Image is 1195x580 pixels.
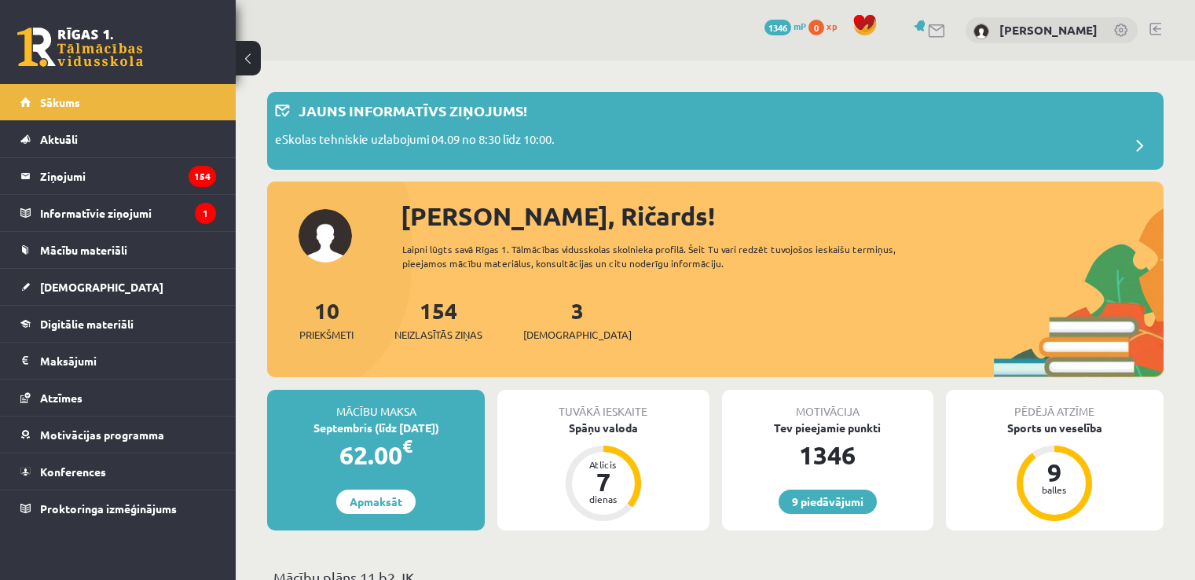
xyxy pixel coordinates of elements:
[722,436,933,474] div: 1346
[195,203,216,224] i: 1
[20,453,216,490] a: Konferences
[764,20,791,35] span: 1346
[1031,485,1078,494] div: balles
[402,435,412,457] span: €
[20,232,216,268] a: Mācību materiāli
[20,343,216,379] a: Maksājumi
[40,317,134,331] span: Digitālie materiāli
[20,306,216,342] a: Digitālie materiāli
[267,390,485,420] div: Mācību maksa
[40,132,78,146] span: Aktuāli
[40,428,164,442] span: Motivācijas programma
[946,420,1164,523] a: Sports un veselība 9 balles
[394,327,482,343] span: Neizlasītās ziņas
[394,296,482,343] a: 154Neizlasītās ziņas
[20,417,216,453] a: Motivācijas programma
[275,100,1156,162] a: Jauns informatīvs ziņojums! eSkolas tehniskie uzlabojumi 04.09 no 8:30 līdz 10:00.
[808,20,824,35] span: 0
[523,327,632,343] span: [DEMOGRAPHIC_DATA]
[17,28,143,67] a: Rīgas 1. Tālmācības vidusskola
[40,464,106,479] span: Konferences
[764,20,806,32] a: 1346 mP
[267,420,485,436] div: Septembris (līdz [DATE])
[20,269,216,305] a: [DEMOGRAPHIC_DATA]
[946,390,1164,420] div: Pēdējā atzīme
[20,84,216,120] a: Sākums
[40,195,216,231] legend: Informatīvie ziņojumi
[722,420,933,436] div: Tev pieejamie punkti
[827,20,837,32] span: xp
[275,130,555,152] p: eSkolas tehniskie uzlabojumi 04.09 no 8:30 līdz 10:00.
[189,166,216,187] i: 154
[299,100,527,121] p: Jauns informatīvs ziņojums!
[402,242,940,270] div: Laipni lūgts savā Rīgas 1. Tālmācības vidusskolas skolnieka profilā. Šeit Tu vari redzēt tuvojošo...
[497,420,709,523] a: Spāņu valoda Atlicis 7 dienas
[20,158,216,194] a: Ziņojumi154
[20,121,216,157] a: Aktuāli
[40,158,216,194] legend: Ziņojumi
[497,420,709,436] div: Spāņu valoda
[299,327,354,343] span: Priekšmeti
[999,22,1098,38] a: [PERSON_NAME]
[580,460,627,469] div: Atlicis
[580,494,627,504] div: dienas
[779,490,877,514] a: 9 piedāvājumi
[722,390,933,420] div: Motivācija
[40,280,163,294] span: [DEMOGRAPHIC_DATA]
[20,380,216,416] a: Atzīmes
[20,195,216,231] a: Informatīvie ziņojumi1
[1031,460,1078,485] div: 9
[794,20,806,32] span: mP
[20,490,216,527] a: Proktoringa izmēģinājums
[523,296,632,343] a: 3[DEMOGRAPHIC_DATA]
[580,469,627,494] div: 7
[973,24,989,39] img: Ričards Millers
[299,296,354,343] a: 10Priekšmeti
[267,436,485,474] div: 62.00
[40,95,80,109] span: Sākums
[40,501,177,516] span: Proktoringa izmēģinājums
[401,197,1164,235] div: [PERSON_NAME], Ričards!
[808,20,845,32] a: 0 xp
[946,420,1164,436] div: Sports un veselība
[40,243,127,257] span: Mācību materiāli
[40,343,216,379] legend: Maksājumi
[497,390,709,420] div: Tuvākā ieskaite
[336,490,416,514] a: Apmaksāt
[40,391,82,405] span: Atzīmes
